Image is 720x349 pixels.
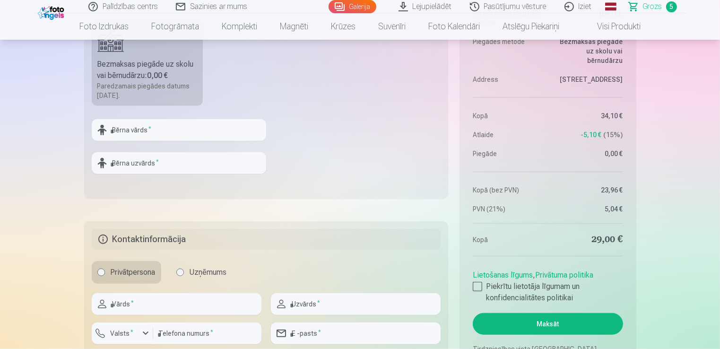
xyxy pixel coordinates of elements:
span: -5,10 € [581,130,602,140]
dt: Atlaide [473,130,543,140]
dt: Piegāde [473,149,543,158]
b: 0,00 € [147,71,168,80]
button: Maksāt [473,313,623,335]
dd: 34,10 € [553,111,623,121]
label: Piekrītu lietotāja līgumam un konfidencialitātes politikai [473,281,623,304]
dt: Kopā [473,111,543,121]
span: 15 % [604,130,623,140]
input: Uzņēmums [176,269,184,276]
label: Uzņēmums [171,261,233,284]
a: Atslēgu piekariņi [491,13,571,40]
dd: 23,96 € [553,185,623,195]
a: Magnēti [269,13,320,40]
dt: Kopā [473,233,543,246]
a: Foto izdrukas [68,13,140,40]
dd: 5,04 € [553,204,623,214]
dt: PVN (21%) [473,204,543,214]
a: Komplekti [210,13,269,40]
h5: Kontaktinformācija [92,229,441,250]
dt: Address [473,75,543,84]
a: Krūzes [320,13,367,40]
button: Valsts* [92,323,153,344]
dt: Piegādes metode [473,37,543,65]
a: Privātuma politika [535,270,593,279]
dt: Kopā (bez PVN) [473,185,543,195]
span: 5 [666,1,677,12]
dd: Bezmaksas piegāde uz skolu vai bērnudārzu [553,37,623,65]
span: Grozs [643,1,662,12]
a: Lietošanas līgums [473,270,533,279]
a: Suvenīri [367,13,417,40]
a: Visi produkti [571,13,652,40]
dd: [STREET_ADDRESS] [553,75,623,84]
img: /fa1 [38,4,67,20]
a: Foto kalendāri [417,13,491,40]
label: Valsts [107,329,138,338]
input: Privātpersona [97,269,105,276]
label: Privātpersona [92,261,161,284]
dd: 0,00 € [553,149,623,158]
div: , [473,266,623,304]
dd: 29,00 € [553,233,623,246]
div: Paredzamais piegādes datums [DATE]. [97,81,198,100]
div: Bezmaksas piegāde uz skolu vai bērnudārzu : [97,59,198,81]
a: Fotogrāmata [140,13,210,40]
